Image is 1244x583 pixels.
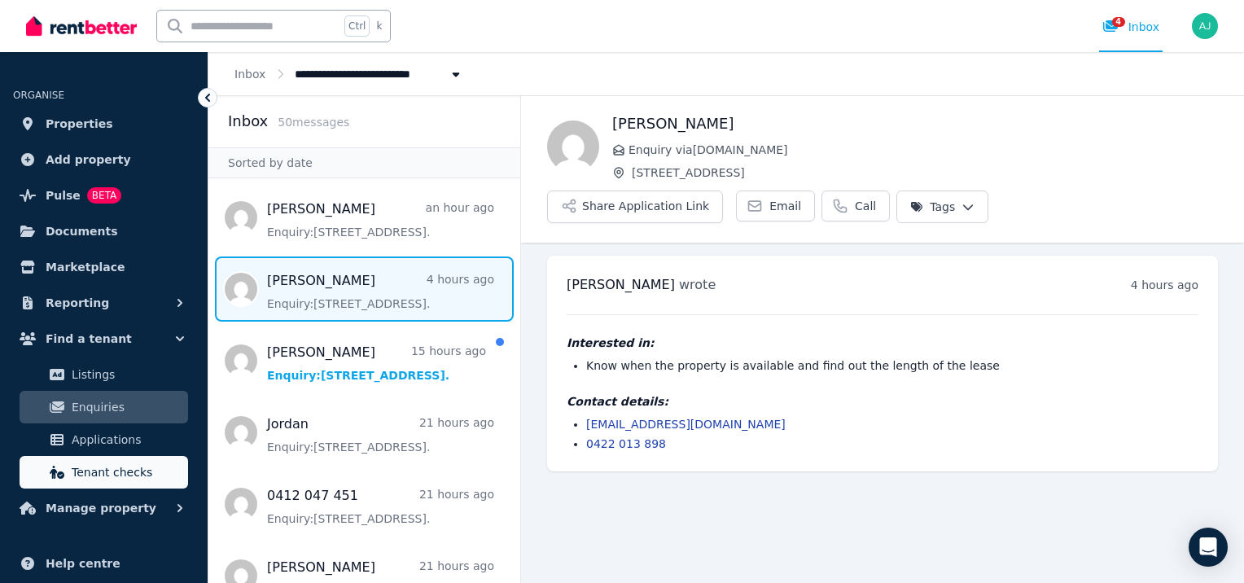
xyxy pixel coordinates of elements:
a: Documents [13,215,195,248]
span: Help centre [46,554,120,573]
h4: Interested in: [567,335,1198,351]
a: [PERSON_NAME]4 hours agoEnquiry:[STREET_ADDRESS]. [267,271,494,312]
span: Tags [910,199,955,215]
a: Tenant checks [20,456,188,489]
h4: Contact details: [567,393,1198,410]
span: [STREET_ADDRESS] [632,164,1218,181]
div: Inbox [1102,19,1159,35]
span: Listings [72,365,182,384]
a: Applications [20,423,188,456]
span: Ctrl [344,15,370,37]
a: Marketplace [13,251,195,283]
nav: Breadcrumb [208,52,490,95]
a: Help centre [13,547,195,580]
button: Manage property [13,492,195,524]
span: Documents [46,221,118,241]
span: Enquiries [72,397,182,417]
img: Ann Jones [1192,13,1218,39]
a: Inbox [234,68,265,81]
a: Enquiries [20,391,188,423]
span: Manage property [46,498,156,518]
span: wrote [679,277,716,292]
a: [PERSON_NAME]an hour agoEnquiry:[STREET_ADDRESS]. [267,199,494,240]
span: ORGANISE [13,90,64,101]
span: 4 [1112,17,1125,27]
li: Know when the property is available and find out the length of the lease [586,357,1198,374]
a: Email [736,191,815,221]
span: Email [769,198,801,214]
span: k [376,20,382,33]
span: 50 message s [278,116,349,129]
span: Add property [46,150,131,169]
span: Call [855,198,876,214]
button: Find a tenant [13,322,195,355]
span: Reporting [46,293,109,313]
span: BETA [87,187,121,204]
button: Share Application Link [547,191,723,223]
a: [PERSON_NAME]15 hours agoEnquiry:[STREET_ADDRESS]. [267,343,486,384]
a: Jordan21 hours agoEnquiry:[STREET_ADDRESS]. [267,414,494,455]
div: Open Intercom Messenger [1189,528,1228,567]
h1: [PERSON_NAME] [612,112,1218,135]
div: Sorted by date [208,147,520,178]
a: PulseBETA [13,179,195,212]
a: Add property [13,143,195,176]
h2: Inbox [228,110,268,133]
span: Marketplace [46,257,125,277]
a: Listings [20,358,188,391]
button: Tags [896,191,988,223]
span: [PERSON_NAME] [567,277,675,292]
img: RentBetter [26,14,137,38]
span: Enquiry via [DOMAIN_NAME] [629,142,1218,158]
span: Tenant checks [72,462,182,482]
a: 0412 047 45121 hours agoEnquiry:[STREET_ADDRESS]. [267,486,494,527]
img: Madeleine Cooke [547,121,599,173]
span: Properties [46,114,113,134]
a: Call [821,191,890,221]
span: Applications [72,430,182,449]
a: [EMAIL_ADDRESS][DOMAIN_NAME] [586,418,786,431]
span: Find a tenant [46,329,132,348]
button: Reporting [13,287,195,319]
span: Pulse [46,186,81,205]
a: Properties [13,107,195,140]
time: 4 hours ago [1131,278,1198,291]
a: 0422 013 898 [586,437,666,450]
